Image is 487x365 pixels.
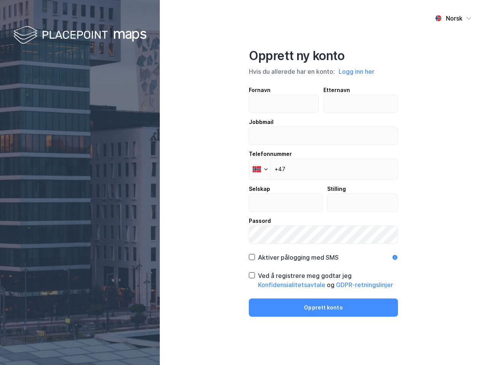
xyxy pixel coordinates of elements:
[249,149,398,159] div: Telefonnummer
[449,328,487,365] iframe: Chat Widget
[249,117,398,127] div: Jobbmail
[249,86,319,95] div: Fornavn
[327,184,398,194] div: Stilling
[258,271,398,289] div: Ved å registrere meg godtar jeg og
[323,86,398,95] div: Etternavn
[249,48,398,63] div: Opprett ny konto
[258,253,339,262] div: Aktiver pålogging med SMS
[13,24,146,47] img: logo-white.f07954bde2210d2a523dddb988cd2aa7.svg
[336,67,377,76] button: Logg inn her
[249,184,323,194] div: Selskap
[446,14,463,23] div: Norsk
[249,159,398,180] input: Telefonnummer
[249,159,270,179] div: Norway: + 47
[249,216,398,225] div: Passord
[249,298,398,317] button: Opprett konto
[249,67,398,76] div: Hvis du allerede har en konto:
